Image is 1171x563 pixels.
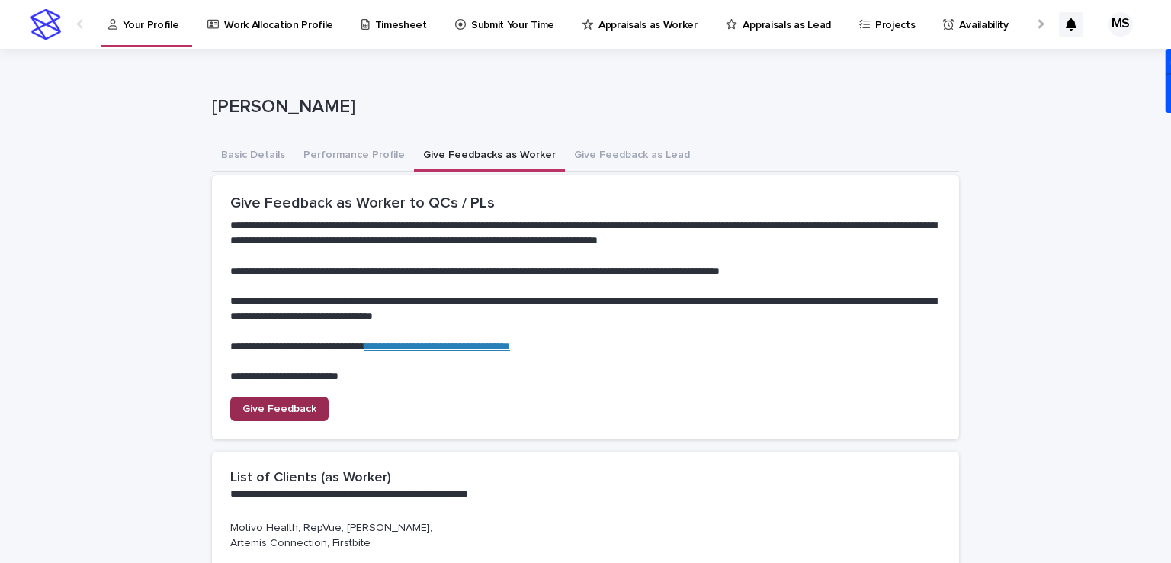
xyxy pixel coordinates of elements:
[230,470,391,487] h2: List of Clients (as Worker)
[242,404,316,414] span: Give Feedback
[230,194,941,212] h2: Give Feedback as Worker to QCs / PLs
[212,96,953,118] p: [PERSON_NAME]
[1108,12,1133,37] div: MS
[414,140,565,172] button: Give Feedbacks as Worker
[230,397,329,421] a: Give Feedback
[30,9,61,40] img: stacker-logo-s-only.png
[230,520,455,552] p: Motivo Health, RepVue, [PERSON_NAME], Artemis Connection, Firstbite
[565,140,699,172] button: Give Feedback as Lead
[294,140,414,172] button: Performance Profile
[212,140,294,172] button: Basic Details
